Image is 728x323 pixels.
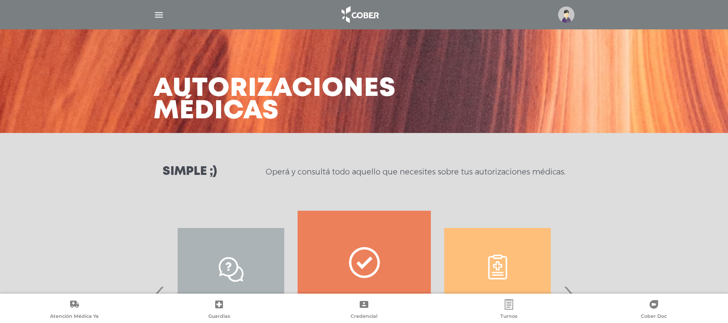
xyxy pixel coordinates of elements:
img: Cober_menu-lines-white.svg [154,9,164,20]
h3: Simple ;) [163,166,217,178]
a: Guardias [147,299,292,321]
span: Atención Médica Ya [50,313,99,321]
span: Next [561,274,578,320]
span: Cober Doc [641,313,667,321]
span: Guardias [208,313,230,321]
img: profile-placeholder.svg [558,6,574,23]
img: logo_cober_home-white.png [337,4,382,25]
h3: Autorizaciones médicas [154,78,396,123]
p: Operá y consultá todo aquello que necesites sobre tus autorizaciones médicas. [266,167,565,177]
a: Turnos [436,299,581,321]
span: Turnos [500,313,518,321]
span: Previous [150,274,167,320]
a: Credencial [292,299,436,321]
a: Cober Doc [581,299,726,321]
span: Credencial [351,313,377,321]
a: Atención Médica Ya [2,299,147,321]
